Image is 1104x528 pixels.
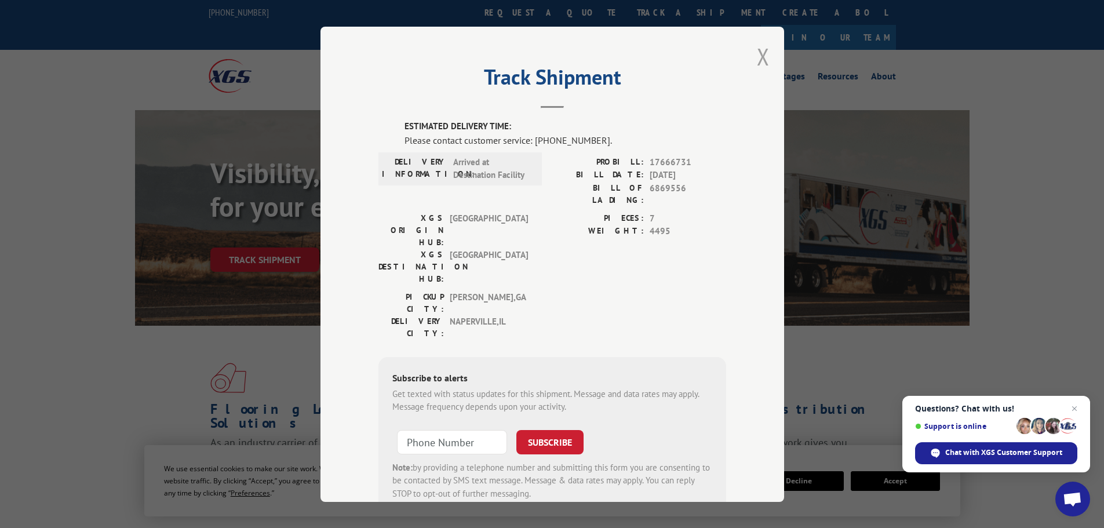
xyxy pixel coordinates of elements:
div: Get texted with status updates for this shipment. Message and data rates may apply. Message frequ... [392,387,712,413]
span: Chat with XGS Customer Support [945,447,1062,458]
button: SUBSCRIBE [516,429,584,454]
span: [PERSON_NAME] , GA [450,290,528,315]
span: Questions? Chat with us! [915,404,1077,413]
label: BILL OF LADING: [552,181,644,206]
span: 4495 [650,225,726,238]
div: Open chat [1055,482,1090,516]
label: XGS ORIGIN HUB: [378,212,444,248]
strong: Note: [392,461,413,472]
div: Please contact customer service: [PHONE_NUMBER]. [405,133,726,147]
label: ESTIMATED DELIVERY TIME: [405,120,726,133]
span: Arrived at Destination Facility [453,155,531,181]
label: PICKUP CITY: [378,290,444,315]
button: Close modal [757,41,770,72]
label: PROBILL: [552,155,644,169]
input: Phone Number [397,429,507,454]
div: Chat with XGS Customer Support [915,442,1077,464]
label: WEIGHT: [552,225,644,238]
span: Support is online [915,422,1012,431]
span: [GEOGRAPHIC_DATA] [450,248,528,285]
label: BILL DATE: [552,169,644,182]
span: 17666731 [650,155,726,169]
div: Subscribe to alerts [392,370,712,387]
span: Close chat [1067,402,1081,416]
label: DELIVERY CITY: [378,315,444,339]
h2: Track Shipment [378,69,726,91]
label: XGS DESTINATION HUB: [378,248,444,285]
div: by providing a telephone number and submitting this form you are consenting to be contacted by SM... [392,461,712,500]
span: 7 [650,212,726,225]
span: 6869556 [650,181,726,206]
label: PIECES: [552,212,644,225]
span: [GEOGRAPHIC_DATA] [450,212,528,248]
span: [DATE] [650,169,726,182]
span: NAPERVILLE , IL [450,315,528,339]
label: DELIVERY INFORMATION: [382,155,447,181]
